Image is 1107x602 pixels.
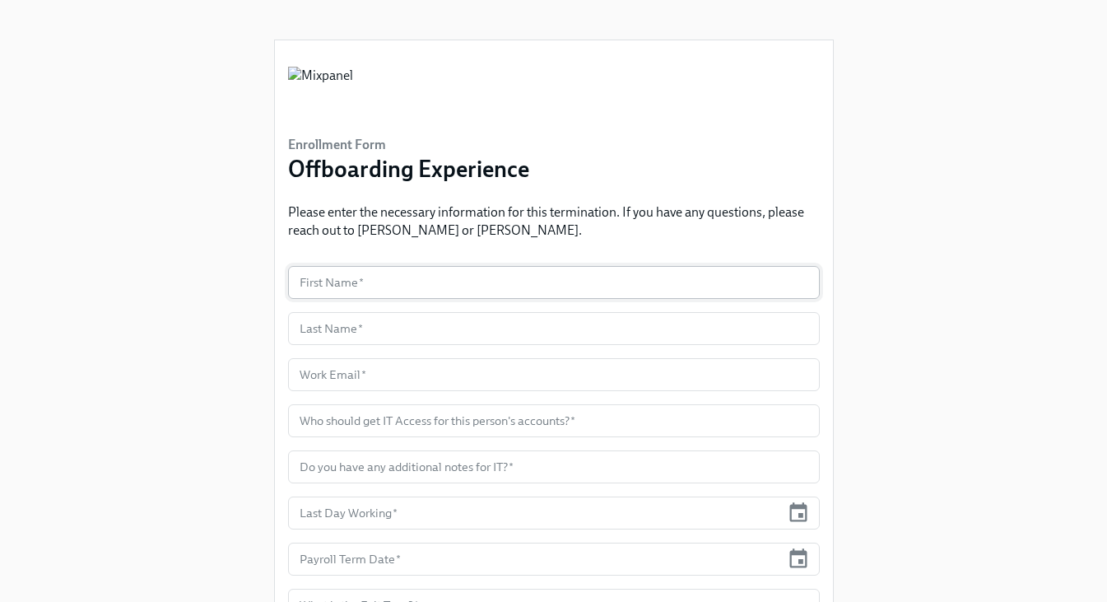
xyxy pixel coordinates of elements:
[288,497,781,530] input: MM/DD/YYYY
[288,154,529,184] h3: Offboarding Experience
[288,67,353,116] img: Mixpanel
[288,203,820,240] p: Please enter the necessary information for this termination. If you have any questions, please re...
[288,543,781,576] input: MM/DD/YYYY
[288,136,529,154] h6: Enrollment Form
